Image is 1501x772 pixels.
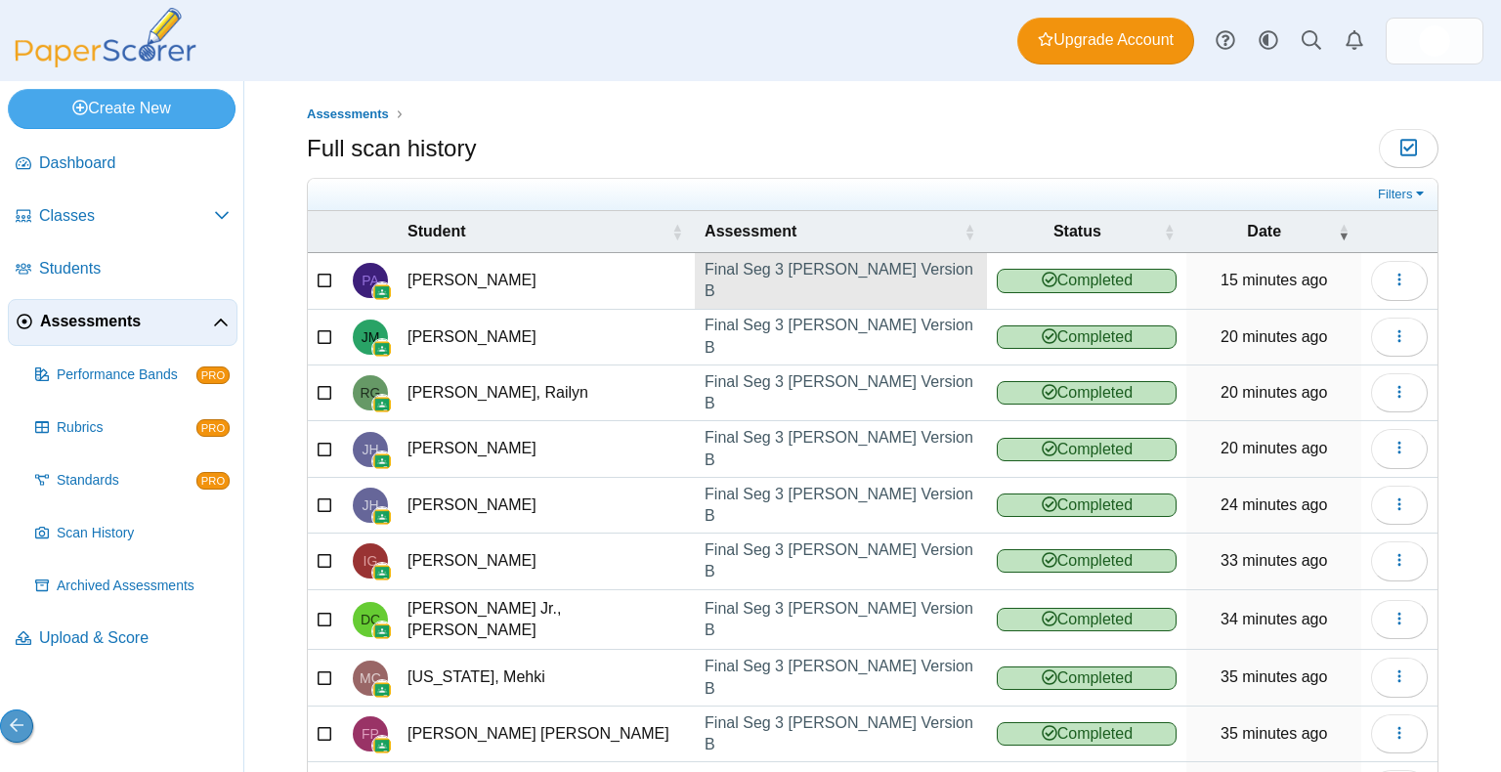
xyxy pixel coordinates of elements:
a: PaperScorer [8,54,203,70]
img: googleClassroom-logo.png [372,563,392,582]
a: Scan History [27,510,237,557]
td: [PERSON_NAME] [398,310,695,365]
img: googleClassroom-logo.png [372,339,392,359]
span: Justin J. Mckenzie [362,330,380,344]
span: Status [1053,223,1101,239]
time: Aug 13, 2025 at 12:41 PM [1221,668,1327,685]
span: Upload & Score [39,627,230,649]
a: Final Seg 3 [PERSON_NAME] Version B [695,310,987,365]
a: Final Seg 3 [PERSON_NAME] Version B [695,421,987,476]
td: [PERSON_NAME] [398,421,695,477]
span: Fernando Peralta Henriquez [362,727,379,741]
span: Railyn Garcia Ovalles [361,386,381,400]
a: Rubrics PRO [27,405,237,451]
span: Jaiden W. Harris [362,498,378,512]
time: Aug 13, 2025 at 1:00 PM [1221,272,1327,288]
a: Students [8,246,237,293]
span: Completed [997,381,1177,405]
span: Assessments [307,107,389,121]
a: Assessments [8,299,237,346]
img: googleClassroom-logo.png [372,507,392,527]
span: Mehki Colorado [360,671,381,685]
a: Upload & Score [8,616,237,663]
a: Upgrade Account [1017,18,1194,64]
img: googleClassroom-logo.png [372,282,392,302]
time: Aug 13, 2025 at 12:56 PM [1221,440,1327,456]
td: [PERSON_NAME], Railyn [398,365,695,421]
td: [PERSON_NAME] [PERSON_NAME] [398,707,695,762]
span: Upgrade Account [1038,29,1174,51]
a: Alerts [1333,20,1376,63]
img: googleClassroom-logo.png [372,622,392,641]
a: Create New [8,89,236,128]
span: PRO [196,472,230,490]
span: Students [39,258,230,279]
img: googleClassroom-logo.png [372,736,392,755]
h1: Full scan history [307,132,476,165]
img: googleClassroom-logo.png [372,451,392,471]
a: Dashboard [8,141,237,188]
span: PRO [196,419,230,437]
a: Classes [8,193,237,240]
time: Aug 13, 2025 at 12:42 PM [1221,552,1327,569]
img: googleClassroom-logo.png [372,395,392,414]
a: Archived Assessments [27,563,237,610]
span: Status : Activate to sort [1163,211,1175,252]
a: Filters [1373,185,1433,204]
img: PaperScorer [8,8,203,67]
span: Rubrics [57,418,196,438]
a: Standards PRO [27,457,237,504]
span: Performance Bands [57,365,196,385]
a: Final Seg 3 [PERSON_NAME] Version B [695,650,987,705]
a: Final Seg 3 [PERSON_NAME] Version B [695,534,987,588]
td: [PERSON_NAME] [398,534,695,589]
a: Final Seg 3 [PERSON_NAME] Version B [695,590,987,650]
span: Standards [57,471,196,491]
a: Final Seg 3 [PERSON_NAME] Version B [695,253,987,308]
td: [PERSON_NAME] [398,253,695,309]
span: Scan History [57,524,230,543]
span: Completed [997,438,1177,461]
span: Dashboard [39,152,230,174]
a: Performance Bands PRO [27,352,237,399]
span: Date [1247,223,1281,239]
time: Aug 13, 2025 at 12:56 PM [1221,328,1327,345]
span: David Carrasquillo Jr. [361,613,380,626]
td: [US_STATE], Mehki [398,650,695,706]
span: Completed [997,325,1177,349]
span: Ivan J. Gil [364,554,378,568]
span: Completed [997,549,1177,573]
span: Student [407,223,466,239]
span: Completed [997,608,1177,631]
a: ps.Lk1iu72xi22T830G [1386,18,1483,64]
time: Aug 13, 2025 at 12:42 PM [1221,611,1327,627]
td: [PERSON_NAME] Jr., [PERSON_NAME] [398,590,695,651]
span: Completed [997,493,1177,517]
span: Date : Activate to remove sorting [1338,211,1350,252]
span: Completed [997,722,1177,746]
span: Assessments [40,311,213,332]
span: Archived Assessments [57,577,230,596]
img: ps.Lk1iu72xi22T830G [1419,25,1450,57]
img: googleClassroom-logo.png [372,680,392,700]
span: PRO [196,366,230,384]
span: Ernest Diaz [1419,25,1450,57]
span: Completed [997,269,1177,292]
span: Assessment : Activate to sort [964,211,975,252]
a: Final Seg 3 [PERSON_NAME] Version B [695,365,987,420]
span: Jaiden W. Harris [362,443,378,456]
span: Pablo O. Assanah [362,274,379,287]
time: Aug 13, 2025 at 12:41 PM [1221,725,1327,742]
a: Final Seg 3 [PERSON_NAME] Version B [695,478,987,533]
span: Classes [39,205,214,227]
time: Aug 13, 2025 at 12:56 PM [1221,384,1327,401]
a: Assessments [302,103,394,127]
span: Student : Activate to sort [671,211,683,252]
a: Final Seg 3 [PERSON_NAME] Version B [695,707,987,761]
span: Assessment [705,223,796,239]
td: [PERSON_NAME] [398,478,695,534]
time: Aug 13, 2025 at 12:52 PM [1221,496,1327,513]
span: Completed [997,666,1177,690]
